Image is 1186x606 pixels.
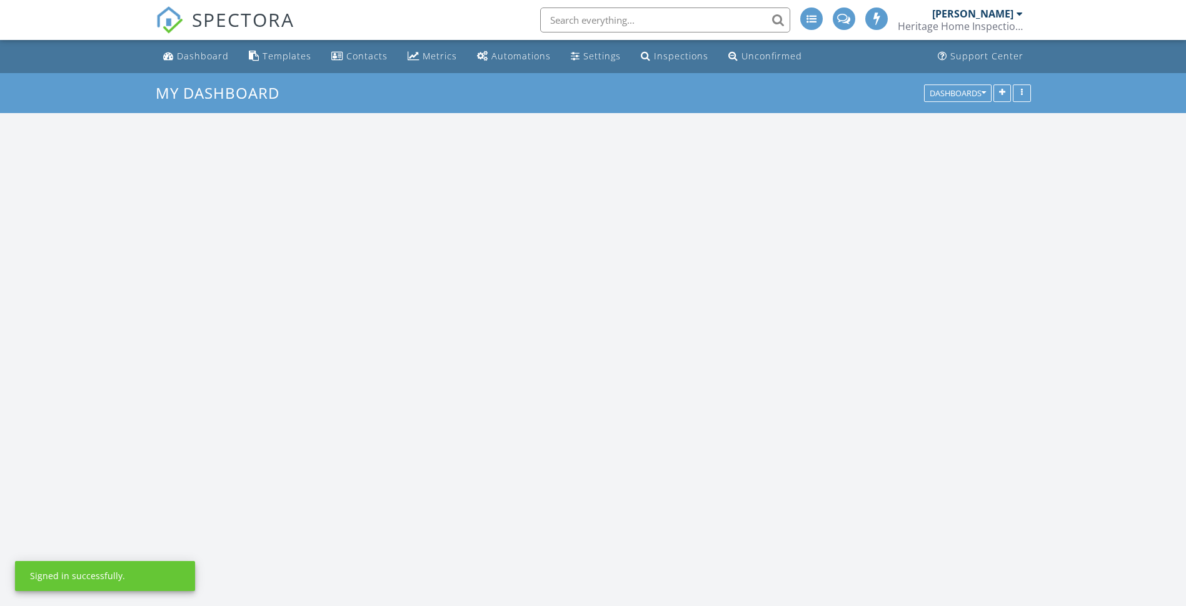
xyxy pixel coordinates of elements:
[930,89,986,97] div: Dashboards
[583,50,621,62] div: Settings
[540,7,790,32] input: Search everything...
[723,45,807,68] a: Unconfirmed
[326,45,393,68] a: Contacts
[898,20,1023,32] div: Heritage Home Inspections, LLC
[156,17,294,43] a: SPECTORA
[158,45,234,68] a: Dashboard
[932,7,1013,20] div: [PERSON_NAME]
[950,50,1023,62] div: Support Center
[156,6,183,34] img: The Best Home Inspection Software - Spectora
[403,45,462,68] a: Metrics
[472,45,556,68] a: Automations (Basic)
[244,45,316,68] a: Templates
[263,50,311,62] div: Templates
[491,50,551,62] div: Automations
[933,45,1028,68] a: Support Center
[654,50,708,62] div: Inspections
[346,50,388,62] div: Contacts
[156,82,290,103] a: My Dashboard
[741,50,802,62] div: Unconfirmed
[177,50,229,62] div: Dashboard
[636,45,713,68] a: Inspections
[924,84,992,102] button: Dashboards
[192,6,294,32] span: SPECTORA
[566,45,626,68] a: Settings
[30,570,125,582] div: Signed in successfully.
[423,50,457,62] div: Metrics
